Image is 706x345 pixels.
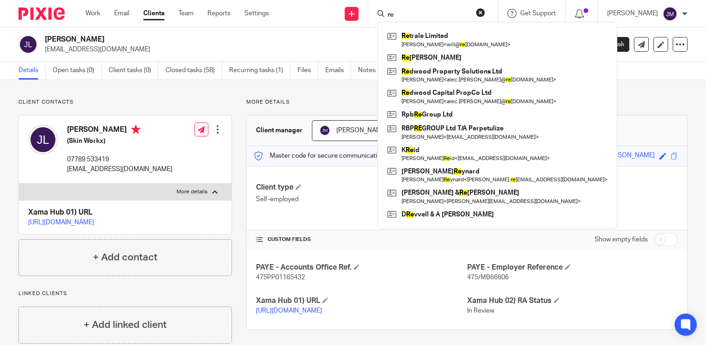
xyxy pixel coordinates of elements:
[67,165,172,174] p: [EMAIL_ADDRESS][DOMAIN_NAME]
[387,11,470,19] input: Search
[467,308,494,314] span: In Review
[256,296,467,306] h4: Xama Hub 01) URL
[520,10,556,17] span: Get Support
[298,62,318,80] a: Files
[663,6,677,21] img: svg%3E
[45,45,562,54] p: [EMAIL_ADDRESS][DOMAIN_NAME]
[256,195,467,204] p: Self-employed
[467,296,678,306] h4: Xama Hub 02) RA Status
[18,7,65,20] img: Pixie
[18,35,38,54] img: svg%3E
[114,9,129,18] a: Email
[207,9,231,18] a: Reports
[256,274,305,281] span: 475PP01165432
[358,62,392,80] a: Notes (0)
[256,126,303,135] h3: Client manager
[109,62,158,80] a: Client tasks (0)
[256,308,322,314] a: [URL][DOMAIN_NAME]
[254,151,413,160] p: Master code for secure communications and files
[67,136,172,146] h5: (Skin Workx)
[18,62,46,80] a: Details
[319,125,330,136] img: svg%3E
[256,236,467,243] h4: CUSTOM FIELDS
[256,263,467,272] h4: PAYE - Accounts Office Ref.
[336,127,387,134] span: [PERSON_NAME]
[595,235,648,244] label: Show empty fields
[165,62,222,80] a: Closed tasks (58)
[607,9,658,18] p: [PERSON_NAME]
[467,263,678,272] h4: PAYE - Employer Reference
[53,62,102,80] a: Open tasks (0)
[28,219,94,226] a: [URL][DOMAIN_NAME]
[256,183,467,192] h4: Client type
[476,8,485,17] button: Clear
[325,62,351,80] a: Emails
[244,9,269,18] a: Settings
[18,99,232,106] p: Client contacts
[85,9,100,18] a: Work
[131,125,140,134] i: Primary
[28,208,222,217] h4: Xama Hub 01) URL
[84,318,167,332] h4: + Add linked client
[178,9,194,18] a: Team
[229,62,291,80] a: Recurring tasks (1)
[67,125,172,136] h4: [PERSON_NAME]
[176,188,207,196] p: More details
[18,290,232,297] p: Linked clients
[246,99,688,106] p: More details
[143,9,164,18] a: Clients
[467,274,509,281] span: 475/MB66606
[93,250,158,265] h4: + Add contact
[28,125,58,154] img: svg%3E
[45,35,458,44] h2: [PERSON_NAME]
[67,155,172,164] p: 07789 533419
